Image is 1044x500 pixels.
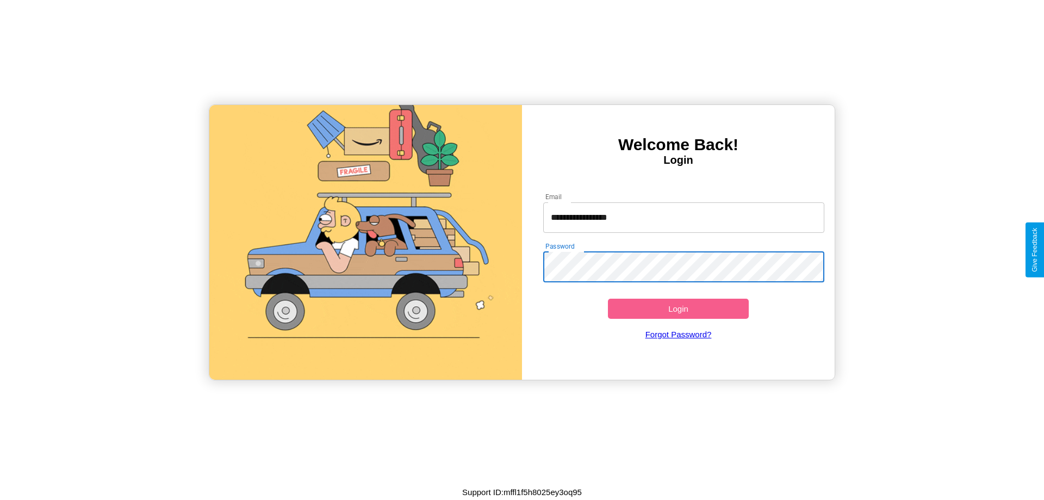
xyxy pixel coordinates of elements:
label: Email [545,192,562,201]
label: Password [545,242,574,251]
a: Forgot Password? [538,319,819,350]
img: gif [209,105,522,380]
button: Login [608,299,749,319]
h4: Login [522,154,835,166]
div: Give Feedback [1031,228,1039,272]
h3: Welcome Back! [522,135,835,154]
p: Support ID: mffl1f5h8025ey3oq95 [462,485,582,499]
